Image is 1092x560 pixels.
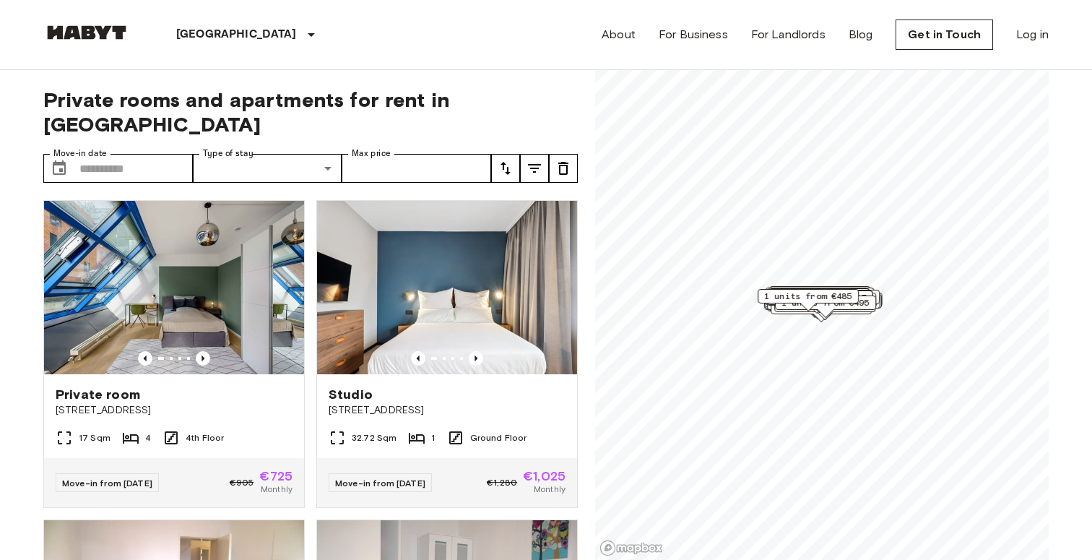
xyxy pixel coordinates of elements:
button: tune [491,154,520,183]
button: Choose date [45,154,74,183]
span: 4th Floor [186,431,224,444]
div: Map marker [767,290,873,313]
button: Previous image [411,351,425,366]
img: Marketing picture of unit DE-01-481-006-01 [317,201,577,374]
span: 1 units from €495 [781,296,870,309]
a: Mapbox logo [599,540,663,556]
a: Blog [849,26,873,43]
a: Marketing picture of unit DE-01-010-002-01HFPrevious imagePrevious imagePrivate room[STREET_ADDRE... [43,200,305,508]
span: Private rooms and apartments for rent in [GEOGRAPHIC_DATA] [43,87,578,137]
a: Get in Touch [896,20,993,50]
div: Map marker [766,288,872,310]
div: Map marker [776,294,882,316]
span: Monthly [261,483,292,496]
span: 1 units from €1025 [773,291,867,304]
label: Max price [352,147,391,160]
img: Marketing picture of unit DE-01-010-002-01HF [44,201,304,374]
p: [GEOGRAPHIC_DATA] [176,26,297,43]
span: 9 units from €530 [776,287,864,300]
span: [STREET_ADDRESS] [56,403,292,418]
img: Habyt [43,25,130,40]
button: tune [520,154,549,183]
span: 1 [431,431,435,444]
label: Move-in date [53,147,107,160]
a: About [602,26,636,43]
div: Map marker [774,294,880,316]
span: 32.72 Sqm [352,431,396,444]
span: €905 [230,476,254,489]
div: Map marker [769,286,870,309]
button: tune [549,154,578,183]
label: Type of stay [203,147,253,160]
span: €1,280 [487,476,517,489]
button: Previous image [469,351,483,366]
a: Marketing picture of unit DE-01-481-006-01Previous imagePrevious imageStudio[STREET_ADDRESS]32.72... [316,200,578,508]
span: €725 [259,470,292,483]
div: Map marker [768,288,870,311]
span: 4 [145,431,151,444]
span: Move-in from [DATE] [62,478,152,488]
span: 17 Sqm [79,431,110,444]
a: For Landlords [751,26,825,43]
button: Previous image [138,351,152,366]
div: Map marker [776,293,883,315]
div: Map marker [768,288,869,310]
span: Private room [56,386,140,403]
span: [STREET_ADDRESS] [329,403,565,418]
span: Move-in from [DATE] [335,478,425,488]
button: Previous image [196,351,210,366]
a: For Business [659,26,728,43]
span: Ground Floor [470,431,527,444]
a: Log in [1016,26,1049,43]
span: €1,025 [523,470,565,483]
span: 1 units from €485 [764,290,852,303]
span: Monthly [534,483,565,496]
span: Studio [329,386,373,403]
div: Map marker [758,289,859,311]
